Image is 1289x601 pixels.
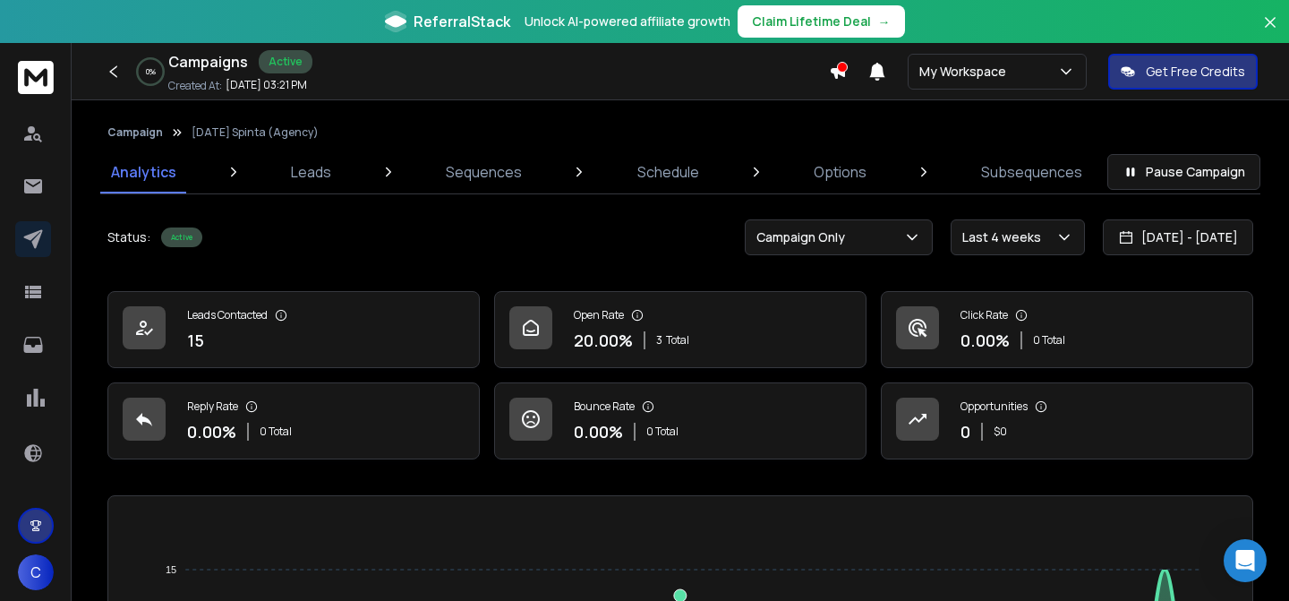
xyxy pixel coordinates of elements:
p: Reply Rate [187,399,238,414]
tspan: 15 [166,564,176,575]
button: Claim Lifetime Deal→ [738,5,905,38]
button: [DATE] - [DATE] [1103,219,1253,255]
p: 0 [960,419,970,444]
p: 15 [187,328,204,353]
button: Pause Campaign [1107,154,1260,190]
h1: Campaigns [168,51,248,73]
p: 0.00 % [574,419,623,444]
p: Unlock AI-powered affiliate growth [525,13,730,30]
p: $ 0 [994,425,1007,439]
p: 0 Total [1033,333,1065,348]
p: Click Rate [960,308,1008,322]
button: Campaign [107,125,163,140]
p: 0.00 % [960,328,1010,353]
p: [DATE] Spinta (Agency) [192,125,319,140]
a: Subsequences [970,150,1093,193]
span: ReferralStack [414,11,510,32]
p: [DATE] 03:21 PM [226,78,307,92]
p: 0.00 % [187,419,236,444]
button: Close banner [1259,11,1282,54]
button: Get Free Credits [1108,54,1258,90]
p: Leads Contacted [187,308,268,322]
p: Opportunities [960,399,1028,414]
p: 0 % [146,66,156,77]
a: Options [803,150,877,193]
p: Schedule [637,161,699,183]
p: 20.00 % [574,328,633,353]
div: Open Intercom Messenger [1224,539,1267,582]
button: C [18,554,54,590]
p: Subsequences [981,161,1082,183]
p: Sequences [446,161,522,183]
p: Leads [291,161,331,183]
p: 0 Total [646,425,679,439]
p: Open Rate [574,308,624,322]
a: Leads Contacted15 [107,291,480,368]
p: Bounce Rate [574,399,635,414]
p: Options [814,161,866,183]
p: Status: [107,228,150,246]
p: Last 4 weeks [962,228,1048,246]
a: Open Rate20.00%3Total [494,291,866,368]
div: Active [161,228,202,247]
p: Get Free Credits [1146,63,1245,81]
div: Active [259,50,312,73]
a: Opportunities0$0 [881,382,1253,459]
a: Bounce Rate0.00%0 Total [494,382,866,459]
a: Click Rate0.00%0 Total [881,291,1253,368]
p: My Workspace [919,63,1013,81]
p: Analytics [111,161,176,183]
span: Total [666,333,689,348]
a: Analytics [100,150,187,193]
a: Leads [280,150,342,193]
p: Created At: [168,79,222,93]
p: 0 Total [260,425,292,439]
span: → [878,13,891,30]
a: Schedule [627,150,710,193]
p: Campaign Only [756,228,852,246]
a: Sequences [435,150,533,193]
a: Reply Rate0.00%0 Total [107,382,480,459]
span: 3 [656,333,662,348]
